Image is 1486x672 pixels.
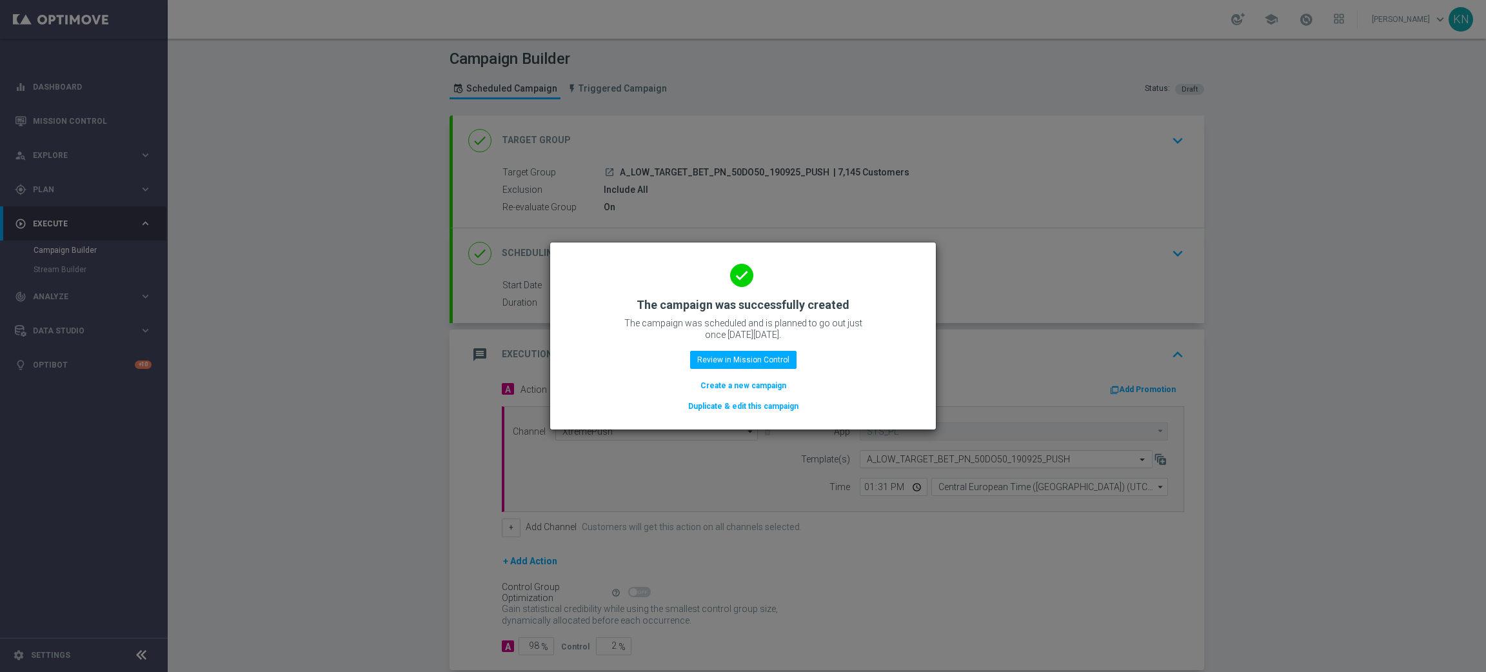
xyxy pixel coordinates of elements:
[730,264,753,287] i: done
[699,379,788,393] button: Create a new campaign
[614,317,872,341] p: The campaign was scheduled and is planned to go out just once [DATE][DATE].
[687,399,800,413] button: Duplicate & edit this campaign
[690,351,797,369] button: Review in Mission Control
[637,297,849,313] h2: The campaign was successfully created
